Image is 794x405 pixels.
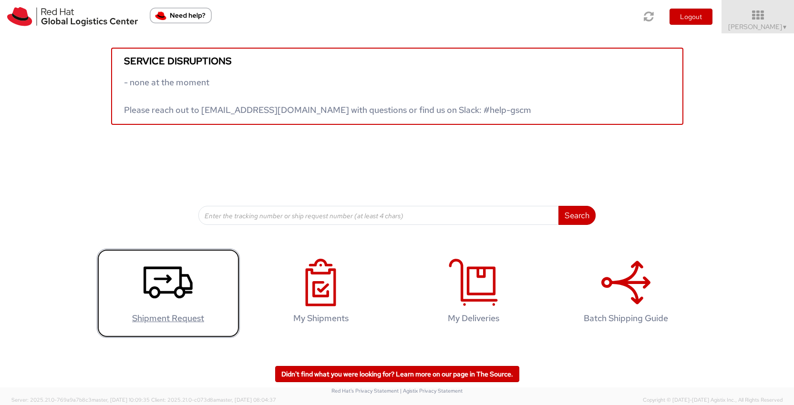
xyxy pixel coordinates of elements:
button: Search [558,206,596,225]
button: Logout [670,9,712,25]
h4: Shipment Request [107,314,230,323]
span: Server: 2025.21.0-769a9a7b8c3 [11,396,150,403]
span: Copyright © [DATE]-[DATE] Agistix Inc., All Rights Reserved [643,396,783,404]
span: [PERSON_NAME] [728,22,788,31]
img: rh-logistics-00dfa346123c4ec078e1.svg [7,7,138,26]
h4: My Shipments [259,314,382,323]
span: master, [DATE] 10:09:35 [92,396,150,403]
a: Shipment Request [97,249,240,338]
h5: Service disruptions [124,56,670,66]
a: Service disruptions - none at the moment Please reach out to [EMAIL_ADDRESS][DOMAIN_NAME] with qu... [111,48,683,125]
a: Didn't find what you were looking for? Learn more on our page in The Source. [275,366,519,382]
button: Need help? [150,8,212,23]
h4: My Deliveries [412,314,535,323]
a: Red Hat's Privacy Statement [331,387,399,394]
span: ▼ [782,23,788,31]
input: Enter the tracking number or ship request number (at least 4 chars) [198,206,559,225]
a: Batch Shipping Guide [555,249,698,338]
a: | Agistix Privacy Statement [400,387,463,394]
span: Client: 2025.21.0-c073d8a [151,396,276,403]
span: - none at the moment Please reach out to [EMAIL_ADDRESS][DOMAIN_NAME] with questions or find us o... [124,77,531,115]
a: My Deliveries [402,249,545,338]
h4: Batch Shipping Guide [565,314,688,323]
span: master, [DATE] 08:04:37 [216,396,276,403]
a: My Shipments [249,249,392,338]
